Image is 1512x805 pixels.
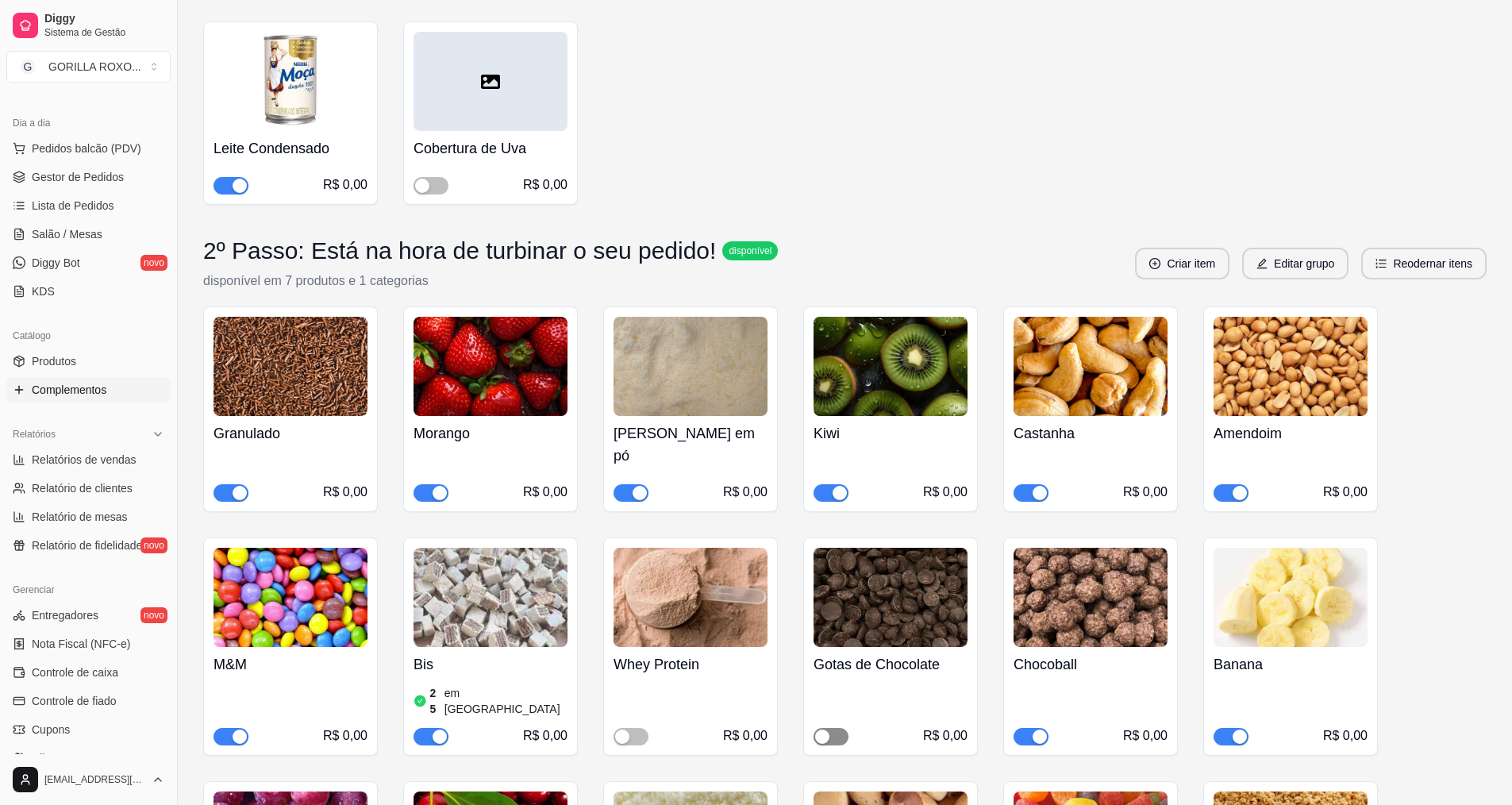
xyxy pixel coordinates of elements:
div: R$ 0,00 [323,175,367,195]
span: Gestor de Pedidos [32,169,124,185]
a: Salão / Mesas [6,221,171,247]
span: plus-circle [1149,258,1160,269]
span: Diggy [44,12,164,26]
h4: Kiwi [814,422,968,445]
span: Nota Fiscal (NFC-e) [32,636,130,652]
div: R$ 0,00 [523,483,567,502]
span: Entregadores [32,607,98,623]
img: product-image [814,548,968,647]
img: product-image [414,317,567,416]
h3: 2º Passo: Está na hora de turbinar o seu pedido! [203,237,716,265]
span: Cupons [32,722,70,738]
span: Diggy Bot [32,255,80,271]
a: KDS [6,279,171,304]
span: edit [1256,258,1268,269]
span: Relatórios [13,428,56,441]
div: R$ 0,00 [723,726,768,745]
a: Controle de caixa [6,660,171,685]
h4: Banana [1214,653,1368,676]
span: Relatórios de vendas [32,452,137,468]
a: Gestor de Pedidos [6,164,171,190]
img: product-image [214,317,367,416]
div: R$ 0,00 [323,483,367,502]
a: Lista de Pedidos [6,193,171,218]
h4: Gotas de Chocolate [814,653,968,676]
h4: Granulado [214,422,367,445]
div: R$ 0,00 [923,483,968,502]
h4: Bis [414,653,567,676]
span: Complementos [32,382,106,398]
button: editEditar grupo [1242,248,1348,279]
div: R$ 0,00 [323,726,367,745]
a: Relatório de mesas [6,504,171,530]
a: Diggy Botnovo [6,250,171,275]
img: product-image [1014,548,1168,647]
h4: Castanha [1014,422,1168,445]
h4: Whey Protein [614,653,768,676]
span: Controle de caixa [32,664,118,680]
div: R$ 0,00 [523,175,567,195]
button: Pedidos balcão (PDV) [6,136,171,161]
span: Relatório de mesas [32,509,128,525]
span: disponível [725,245,775,257]
img: product-image [414,548,567,647]
a: Clientes [6,745,171,771]
span: Lista de Pedidos [32,198,114,214]
span: G [20,59,36,75]
span: [EMAIL_ADDRESS][DOMAIN_NAME] [44,773,145,786]
div: Dia a dia [6,110,171,136]
div: R$ 0,00 [1123,726,1168,745]
div: R$ 0,00 [723,483,768,502]
p: disponível em 7 produtos e 1 categorias [203,272,778,291]
span: Salão / Mesas [32,226,102,242]
a: Relatório de clientes [6,476,171,501]
article: 25 [430,685,441,717]
h4: Amendoim [1214,422,1368,445]
div: Catálogo [6,323,171,349]
img: product-image [614,548,768,647]
h4: Morango [414,422,567,445]
div: R$ 0,00 [523,726,567,745]
span: Pedidos balcão (PDV) [32,141,141,156]
span: Sistema de Gestão [44,26,164,39]
a: Entregadoresnovo [6,603,171,628]
span: Relatório de fidelidade [32,537,142,553]
span: Relatório de clientes [32,480,133,496]
a: Relatório de fidelidadenovo [6,533,171,558]
a: Cupons [6,717,171,742]
a: DiggySistema de Gestão [6,6,171,44]
a: Complementos [6,377,171,402]
button: Select a team [6,51,171,83]
button: plus-circleCriar item [1135,248,1229,279]
div: R$ 0,00 [1323,483,1368,502]
div: GORILLA ROXO ... [48,59,141,75]
button: ordered-listReodernar itens [1361,248,1487,279]
button: [EMAIL_ADDRESS][DOMAIN_NAME] [6,761,171,799]
span: Produtos [32,353,76,369]
div: Gerenciar [6,577,171,603]
a: Nota Fiscal (NFC-e) [6,631,171,657]
span: KDS [32,283,55,299]
img: product-image [1214,317,1368,416]
a: Relatórios de vendas [6,447,171,472]
h4: [PERSON_NAME] em pó [614,422,768,467]
img: product-image [214,32,367,131]
article: em [GEOGRAPHIC_DATA] [444,685,567,717]
span: Clientes [32,750,72,766]
h4: Cobertura de Uva [414,137,567,160]
div: R$ 0,00 [1123,483,1168,502]
img: product-image [1214,548,1368,647]
h4: Chocoball [1014,653,1168,676]
a: Controle de fiado [6,688,171,714]
div: R$ 0,00 [923,726,968,745]
span: ordered-list [1375,258,1387,269]
h4: M&M [214,653,367,676]
img: product-image [1014,317,1168,416]
img: product-image [814,317,968,416]
img: product-image [214,548,367,647]
img: product-image [614,317,768,416]
h4: Leite Condensado [214,137,367,160]
a: Produtos [6,349,171,374]
div: R$ 0,00 [1323,726,1368,745]
span: Controle de fiado [32,693,117,709]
